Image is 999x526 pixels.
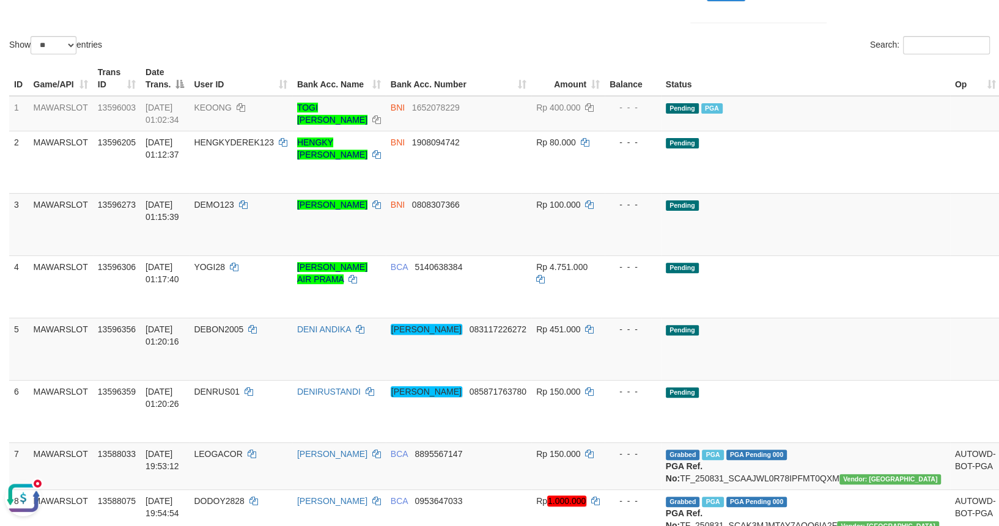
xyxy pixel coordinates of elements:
a: [PERSON_NAME] [297,200,367,210]
a: [PERSON_NAME] [297,449,367,459]
span: Copy 083117226272 to clipboard [470,324,526,334]
td: MAWARSLOT [29,131,93,193]
span: Pending [666,325,699,335]
div: - - - [610,448,656,460]
span: Pending [666,103,699,114]
div: - - - [610,495,656,507]
span: [DATE] 01:20:16 [146,324,179,346]
span: Rp [536,495,586,506]
td: 3 [9,193,29,255]
div: - - - [610,261,656,273]
em: [PERSON_NAME] [391,386,462,397]
span: 13596359 [98,387,136,396]
span: Grabbed [666,497,700,507]
span: DODOY2828 [194,496,244,506]
a: TOGI [PERSON_NAME] [297,103,367,125]
a: DENI ANDIKA [297,324,351,334]
span: Rp 150.000 [536,387,580,396]
th: Status [661,61,950,96]
span: Copy 0808307366 to clipboard [412,200,460,210]
span: DEBON2005 [194,324,243,334]
em: [PERSON_NAME] [391,324,462,335]
span: 13588033 [98,449,136,459]
button: Open LiveChat chat widget [5,5,42,42]
div: - - - [610,385,656,398]
span: 13596306 [98,262,136,272]
th: Amount: activate to sort column ascending [531,61,605,96]
span: Pending [666,200,699,211]
span: DEMO123 [194,200,234,210]
th: Trans ID: activate to sort column ascending [93,61,141,96]
span: Copy 8895567147 to clipboard [415,449,462,459]
td: 6 [9,380,29,442]
span: PGA Pending [726,497,787,507]
span: Copy 1652078229 to clipboard [412,103,460,112]
th: Game/API: activate to sort column ascending [29,61,93,96]
span: KEOONG [194,103,231,112]
select: Showentries [31,36,76,54]
a: [PERSON_NAME] [297,496,367,506]
th: User ID: activate to sort column ascending [189,61,292,96]
span: Copy 085871763780 to clipboard [470,387,526,396]
td: TF_250831_SCAAJWL0R78IPFMT0QXM [661,442,950,489]
span: [DATE] 19:54:54 [146,496,179,518]
span: Pending [666,387,699,398]
td: MAWARSLOT [29,96,93,131]
span: Copy 1908094742 to clipboard [412,137,460,147]
td: MAWARSLOT [29,193,93,255]
span: Rp 451.000 [536,324,580,334]
span: Copy 0953647033 to clipboard [415,496,462,506]
th: Date Trans.: activate to sort column descending [141,61,189,96]
a: HENGKY [PERSON_NAME] [297,137,367,159]
td: 1 [9,96,29,131]
span: BNI [391,200,405,210]
span: 13596003 [98,103,136,112]
span: BNI [391,103,405,112]
a: [PERSON_NAME] AIR PRAMA [297,262,367,284]
input: Search: [903,36,990,54]
td: 2 [9,131,29,193]
td: MAWARSLOT [29,318,93,380]
b: PGA Ref. No: [666,461,702,483]
span: 13596205 [98,137,136,147]
td: MAWARSLOT [29,255,93,318]
span: [DATE] 01:12:37 [146,137,179,159]
span: PGA Pending [726,450,787,460]
span: BNI [391,137,405,147]
span: [DATE] 01:20:26 [146,387,179,409]
span: Grabbed [666,450,700,460]
div: - - - [610,199,656,211]
span: YOGI28 [194,262,225,272]
th: Bank Acc. Name: activate to sort column ascending [292,61,386,96]
label: Show entries [9,36,102,54]
td: MAWARSLOT [29,380,93,442]
td: 5 [9,318,29,380]
span: Rp 80.000 [536,137,576,147]
div: - - - [610,101,656,114]
span: 13596273 [98,200,136,210]
th: ID [9,61,29,96]
span: [DATE] 01:15:39 [146,200,179,222]
span: Marked by bggfebrii [702,497,723,507]
span: Rp 400.000 [536,103,580,112]
span: HENGKYDEREK123 [194,137,274,147]
a: DENIRUSTANDI [297,387,361,396]
em: 1.000.000 [547,495,586,506]
span: Pending [666,263,699,273]
span: [DATE] 19:53:12 [146,449,179,471]
div: - - - [610,136,656,148]
span: Rp 150.000 [536,449,580,459]
span: Marked by bggfebrii [702,450,723,460]
span: 13596356 [98,324,136,334]
div: - - - [610,323,656,335]
span: Vendor URL: https://secure10.1velocity.biz [839,474,942,484]
span: 13588075 [98,496,136,506]
td: 7 [9,442,29,489]
div: new message indicator [32,3,43,15]
span: BCA [391,449,408,459]
span: Copy 5140638384 to clipboard [415,262,462,272]
td: MAWARSLOT [29,442,93,489]
span: Rp 4.751.000 [536,262,588,272]
span: [DATE] 01:17:40 [146,262,179,284]
span: Rp 100.000 [536,200,580,210]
